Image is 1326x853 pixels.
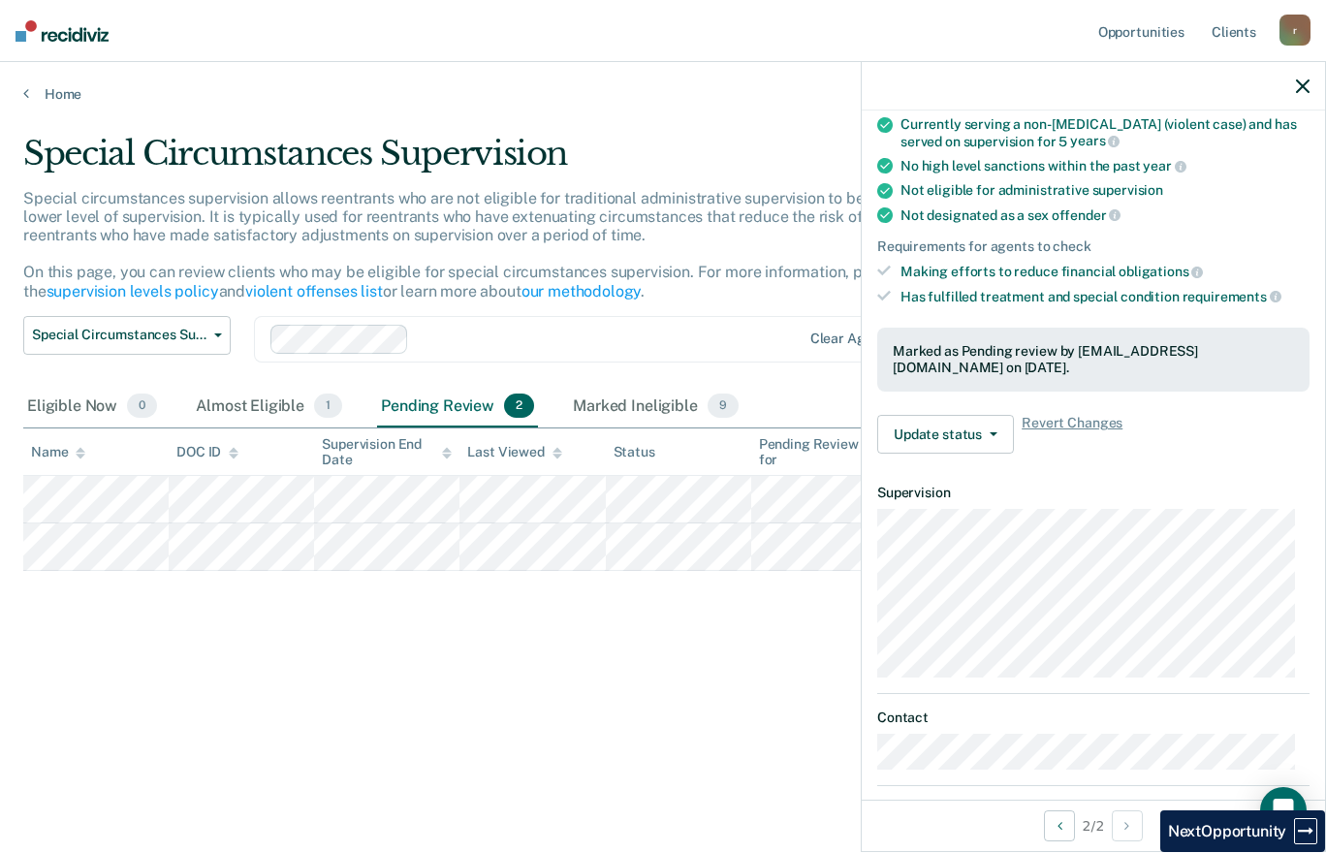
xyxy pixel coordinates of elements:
[759,436,889,469] div: Pending Review for
[1143,158,1185,174] span: year
[31,444,85,460] div: Name
[900,182,1310,199] div: Not eligible for administrative
[862,800,1325,851] div: 2 / 2
[314,394,342,419] span: 1
[877,485,1310,501] dt: Supervision
[1022,415,1122,454] span: Revert Changes
[1119,264,1203,279] span: obligations
[1052,207,1121,223] span: offender
[569,386,742,428] div: Marked Ineligible
[467,444,561,460] div: Last Viewed
[900,263,1310,280] div: Making efforts to reduce financial
[1260,787,1307,834] div: Open Intercom Messenger
[893,343,1294,376] div: Marked as Pending review by [EMAIL_ADDRESS][DOMAIN_NAME] on [DATE].
[504,394,534,419] span: 2
[708,394,739,419] span: 9
[810,331,893,347] div: Clear agents
[245,282,383,300] a: violent offenses list
[322,436,452,469] div: Supervision End Date
[900,157,1310,174] div: No high level sanctions within the past
[877,238,1310,255] div: Requirements for agents to check
[900,116,1310,149] div: Currently serving a non-[MEDICAL_DATA] (violent case) and has served on supervision for 5
[900,206,1310,224] div: Not designated as a sex
[1092,182,1163,198] span: supervision
[877,710,1310,726] dt: Contact
[521,282,642,300] a: our methodology
[47,282,219,300] a: supervision levels policy
[23,189,975,300] p: Special circumstances supervision allows reentrants who are not eligible for traditional administ...
[176,444,238,460] div: DOC ID
[23,85,1303,103] a: Home
[23,386,161,428] div: Eligible Now
[377,386,538,428] div: Pending Review
[614,444,655,460] div: Status
[1044,810,1075,841] button: Previous Opportunity
[1112,810,1143,841] button: Next Opportunity
[32,327,206,343] span: Special Circumstances Supervision
[192,386,346,428] div: Almost Eligible
[1279,15,1310,46] div: r
[1183,289,1281,304] span: requirements
[23,134,1018,189] div: Special Circumstances Supervision
[127,394,157,419] span: 0
[877,415,1014,454] button: Update status
[1070,133,1120,148] span: years
[16,20,109,42] img: Recidiviz
[900,288,1310,305] div: Has fulfilled treatment and special condition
